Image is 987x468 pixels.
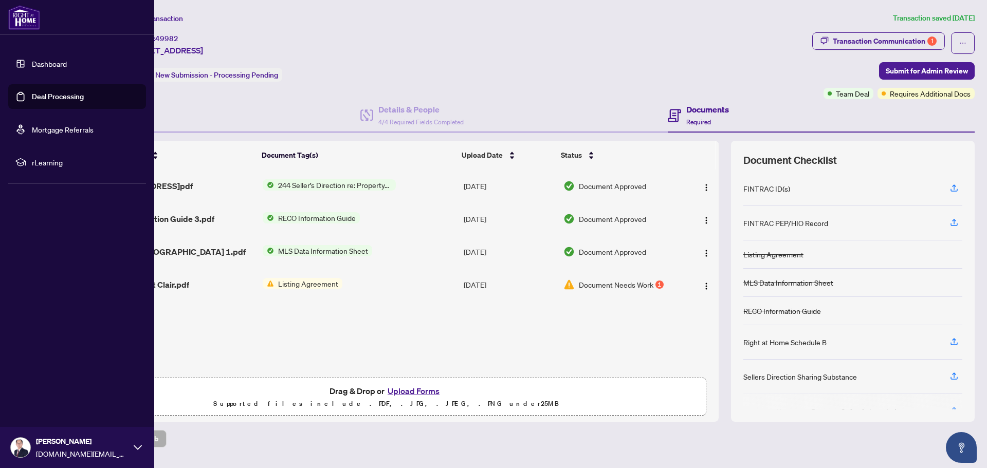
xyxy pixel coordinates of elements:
span: 4/4 Required Fields Completed [378,118,464,126]
div: Listing Agreement [743,249,803,260]
span: MLS Data Information Sheet [274,245,372,256]
a: Deal Processing [32,92,84,101]
button: Open asap [946,432,977,463]
th: Document Tag(s) [258,141,458,170]
th: Status [557,141,681,170]
img: Document Status [563,246,575,257]
span: Listing Agreement [274,278,342,289]
span: New Submission - Processing Pending [155,70,278,80]
button: Status Icon244 Seller’s Direction re: Property/Offers [263,179,396,191]
span: Upload Date [462,149,503,161]
img: Document Status [563,213,575,224]
img: Status Icon [263,179,274,191]
span: [PERSON_NAME] [36,436,129,447]
button: Upload Forms [385,384,443,398]
td: [DATE] [460,235,559,268]
td: [DATE] [460,170,559,202]
img: Document Status [563,180,575,192]
td: [DATE] [460,202,559,235]
h4: Documents [686,103,729,116]
span: [DOMAIN_NAME][EMAIL_ADDRESS][DOMAIN_NAME] [36,448,129,459]
span: [STREET_ADDRESS] [127,44,203,57]
span: RECO Information Guide [274,212,360,223]
span: Required [686,118,711,126]
span: Drag & Drop or [330,384,443,398]
div: Sellers Direction Sharing Substance [743,371,857,382]
img: Profile Icon [11,438,30,457]
span: 49982 [155,34,178,43]
span: Status [561,149,582,161]
img: Logo [702,183,710,192]
th: (4) File Name [97,141,258,170]
span: MLS Data [GEOGRAPHIC_DATA] 1.pdf [101,246,246,258]
div: 1 [655,280,664,289]
button: Logo [698,178,715,194]
span: 244 Seller’s Direction re: Property/Offers [274,179,396,191]
span: rLearning [32,157,139,168]
img: Status Icon [263,212,274,223]
div: 1 [927,36,937,46]
div: RECO Information Guide [743,305,821,316]
span: RECO Information Guide 3.pdf [101,213,214,225]
span: Requires Additional Docs [890,88,971,99]
button: Submit for Admin Review [879,62,975,80]
h4: Details & People [378,103,464,116]
span: Team Deal [836,88,869,99]
button: Status IconListing Agreement [263,278,342,289]
span: Drag & Drop orUpload FormsSupported files include .PDF, .JPG, .JPEG, .PNG under25MB [66,378,706,416]
span: Document Approved [579,180,646,192]
img: Logo [702,282,710,290]
a: Dashboard [32,59,67,68]
button: Logo [698,211,715,227]
span: ellipsis [959,40,966,47]
div: FINTRAC PEP/HIO Record [743,217,828,229]
article: Transaction saved [DATE] [893,12,975,24]
button: Status IconRECO Information Guide [263,212,360,223]
button: Logo [698,276,715,293]
p: Supported files include .PDF, .JPG, .JPEG, .PNG under 25 MB [72,398,700,410]
div: Status: [127,68,282,82]
img: Logo [702,216,710,224]
div: MLS Data Information Sheet [743,277,833,288]
th: Upload Date [458,141,557,170]
button: Logo [698,244,715,260]
img: Status Icon [263,245,274,256]
a: Mortgage Referrals [32,125,94,134]
div: Transaction Communication [833,33,937,49]
td: [DATE] [460,268,559,301]
div: FINTRAC ID(s) [743,183,790,194]
div: Right at Home Schedule B [743,336,827,348]
span: Document Needs Work [579,279,653,290]
span: Document Approved [579,213,646,224]
span: Document Checklist [743,153,837,167]
span: Document Approved [579,246,646,257]
button: Transaction Communication1 [812,32,945,50]
img: Logo [702,249,710,257]
span: View Transaction [128,14,183,23]
img: logo [8,5,40,30]
img: Document Status [563,279,575,290]
span: Submit for Admin Review [886,63,968,79]
button: Status IconMLS Data Information Sheet [263,245,372,256]
img: Status Icon [263,278,274,289]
